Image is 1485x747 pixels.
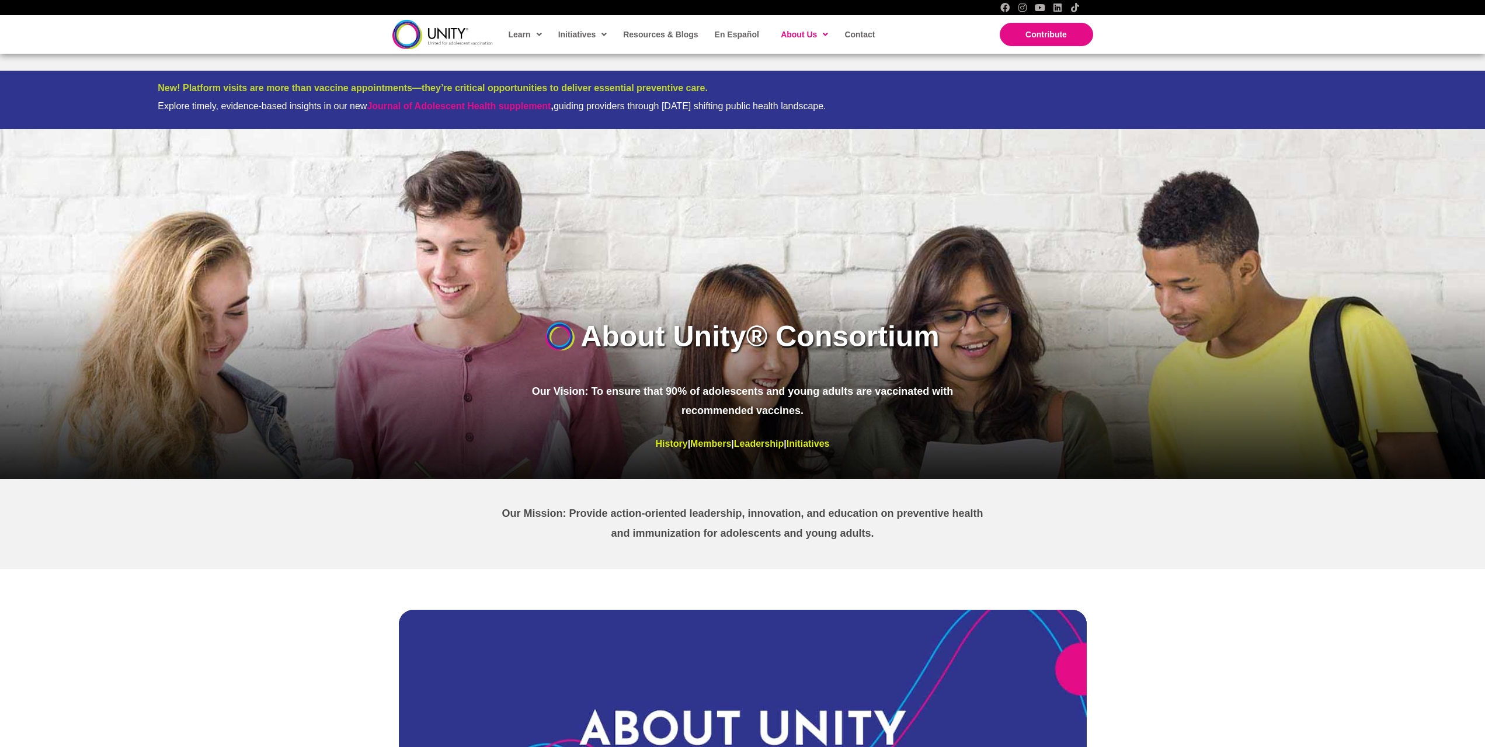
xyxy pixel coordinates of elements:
span: Initiatives [558,26,607,43]
img: unity-logo-dark [392,20,493,48]
p: Our Vision: To ensure that 90% of adolescents and young adults are vaccinated with recommended va... [523,382,963,421]
a: About Us [775,21,833,48]
a: En Español [709,21,764,48]
a: Contact [839,21,879,48]
span: About Us [781,26,828,43]
a: LinkedIn [1053,3,1062,12]
span: En Español [715,30,759,39]
a: Leadership [734,439,784,449]
span: Contact [844,30,875,39]
a: TikTok [1070,3,1080,12]
span: New! Platform visits are more than vaccine appointments—they’re critical opportunities to deliver... [158,83,708,93]
strong: , [367,101,553,111]
div: Explore timely, evidence-based insights in our new guiding providers through [DATE] shifting publ... [158,100,1327,112]
a: Contribute [1000,23,1093,46]
a: Journal of Adolescent Health supplement [367,101,551,111]
a: Facebook [1000,3,1010,12]
p: Our Mission: Provide action-oriented leadership, innovation, and education on preventive health a... [495,504,990,543]
p: | | | [523,435,963,453]
h1: About Unity® Consortium [580,316,940,357]
span: Learn [509,26,542,43]
a: YouTube [1035,3,1045,12]
img: UnityIcon-new [545,322,575,350]
a: Members [690,439,731,449]
a: Initiatives [787,439,830,449]
span: Resources & Blogs [623,30,698,39]
span: Contribute [1025,30,1067,39]
a: Instagram [1018,3,1027,12]
a: Resources & Blogs [617,21,702,48]
a: History [656,439,688,449]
